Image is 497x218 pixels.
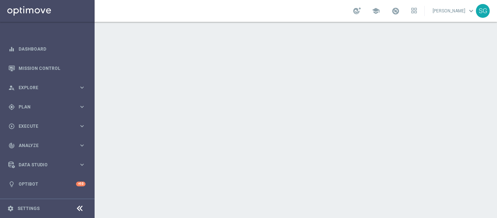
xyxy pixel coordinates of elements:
button: play_circle_outline Execute keyboard_arrow_right [8,123,86,129]
button: gps_fixed Plan keyboard_arrow_right [8,104,86,110]
button: Mission Control [8,66,86,71]
i: play_circle_outline [8,123,15,130]
span: Plan [19,105,79,109]
button: equalizer Dashboard [8,46,86,52]
button: Data Studio keyboard_arrow_right [8,162,86,168]
div: Explore [8,84,79,91]
i: person_search [8,84,15,91]
div: +10 [76,182,86,186]
span: Analyze [19,143,79,148]
i: gps_fixed [8,104,15,110]
div: SG [476,4,490,18]
div: Analyze [8,142,79,149]
a: Mission Control [19,59,86,78]
div: Data Studio [8,162,79,168]
button: person_search Explore keyboard_arrow_right [8,85,86,91]
span: keyboard_arrow_down [467,7,475,15]
button: track_changes Analyze keyboard_arrow_right [8,143,86,148]
i: keyboard_arrow_right [79,123,86,130]
button: lightbulb Optibot +10 [8,181,86,187]
div: Optibot [8,174,86,194]
span: Explore [19,86,79,90]
i: keyboard_arrow_right [79,142,86,149]
a: Settings [17,206,40,211]
span: Execute [19,124,79,128]
div: Plan [8,104,79,110]
i: equalizer [8,46,15,52]
div: Mission Control [8,59,86,78]
span: Data Studio [19,163,79,167]
i: lightbulb [8,181,15,187]
a: [PERSON_NAME]keyboard_arrow_down [432,5,476,16]
i: keyboard_arrow_right [79,84,86,91]
i: settings [7,205,14,212]
span: school [372,7,380,15]
div: Dashboard [8,39,86,59]
i: keyboard_arrow_right [79,161,86,168]
a: Dashboard [19,39,86,59]
i: keyboard_arrow_right [79,103,86,110]
div: Execute [8,123,79,130]
i: track_changes [8,142,15,149]
a: Optibot [19,174,76,194]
